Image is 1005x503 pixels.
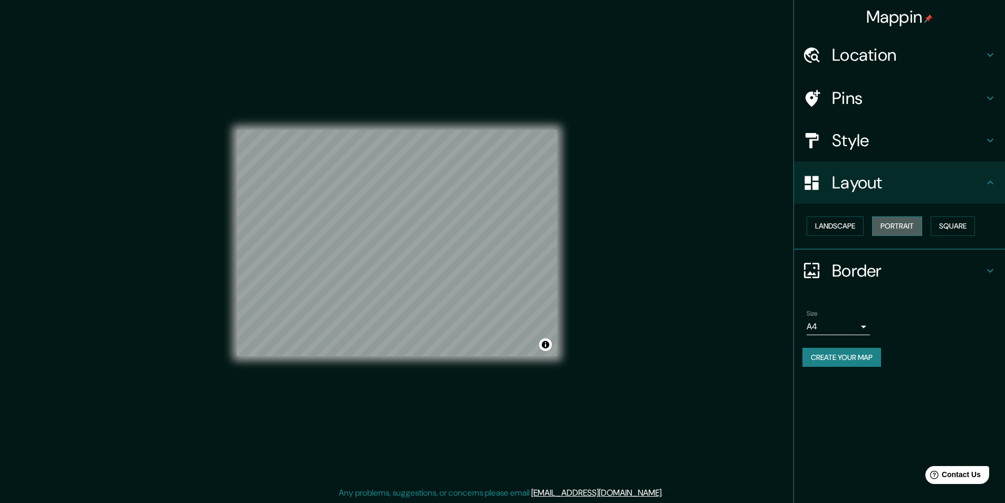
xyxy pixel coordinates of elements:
div: Location [794,34,1005,76]
button: Portrait [872,216,922,236]
p: Any problems, suggestions, or concerns please email . [339,487,663,499]
button: Toggle attribution [539,338,552,351]
iframe: Help widget launcher [911,462,993,491]
div: Style [794,119,1005,162]
button: Square [931,216,975,236]
button: Landscape [807,216,864,236]
h4: Mappin [866,6,933,27]
h4: Layout [832,172,984,193]
div: A4 [807,318,870,335]
div: Border [794,250,1005,292]
h4: Border [832,260,984,281]
h4: Location [832,44,984,65]
div: . [663,487,665,499]
canvas: Map [237,130,557,356]
div: . [665,487,667,499]
h4: Style [832,130,984,151]
a: [EMAIL_ADDRESS][DOMAIN_NAME] [531,487,662,498]
label: Size [807,309,818,318]
img: pin-icon.png [924,14,933,23]
div: Pins [794,77,1005,119]
button: Create your map [802,348,881,367]
h4: Pins [832,88,984,109]
div: Layout [794,162,1005,204]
